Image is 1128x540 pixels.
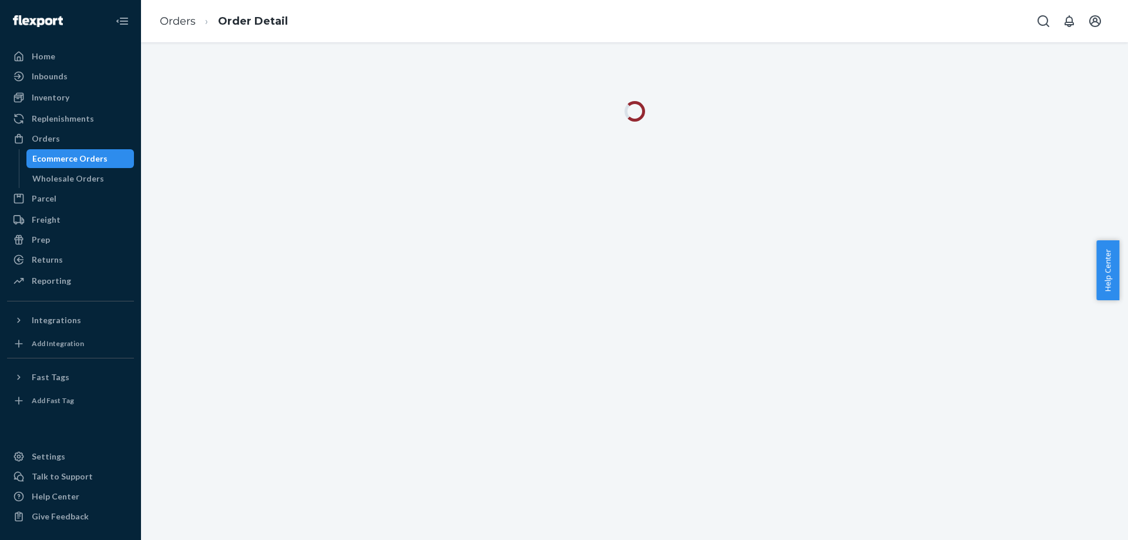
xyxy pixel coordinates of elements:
a: Settings [7,447,134,466]
a: Inbounds [7,67,134,86]
div: Ecommerce Orders [32,153,108,165]
a: Ecommerce Orders [26,149,135,168]
a: Orders [160,15,196,28]
div: Orders [32,133,60,145]
ol: breadcrumbs [150,4,297,39]
button: Open account menu [1083,9,1107,33]
a: Home [7,47,134,66]
a: Freight [7,210,134,229]
div: Prep [32,234,50,246]
div: Freight [32,214,61,226]
div: Give Feedback [32,511,89,522]
div: Replenishments [32,113,94,125]
a: Order Detail [218,15,288,28]
a: Parcel [7,189,134,208]
div: Wholesale Orders [32,173,104,185]
div: Reporting [32,275,71,287]
a: Inventory [7,88,134,107]
img: Flexport logo [13,15,63,27]
a: Orders [7,129,134,148]
div: Help Center [32,491,79,502]
a: Help Center [7,487,134,506]
button: Open Search Box [1032,9,1055,33]
a: Returns [7,250,134,269]
div: Inventory [32,92,69,103]
a: Reporting [7,271,134,290]
button: Open notifications [1057,9,1081,33]
a: Replenishments [7,109,134,128]
div: Settings [32,451,65,462]
div: Fast Tags [32,371,69,383]
button: Give Feedback [7,507,134,526]
button: Integrations [7,311,134,330]
div: Inbounds [32,71,68,82]
button: Help Center [1096,240,1119,300]
a: Add Integration [7,334,134,353]
div: Add Fast Tag [32,395,74,405]
div: Talk to Support [32,471,93,482]
button: Fast Tags [7,368,134,387]
button: Talk to Support [7,467,134,486]
div: Parcel [32,193,56,204]
a: Prep [7,230,134,249]
div: Integrations [32,314,81,326]
div: Returns [32,254,63,266]
button: Close Navigation [110,9,134,33]
div: Add Integration [32,338,84,348]
a: Wholesale Orders [26,169,135,188]
a: Add Fast Tag [7,391,134,410]
div: Home [32,51,55,62]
